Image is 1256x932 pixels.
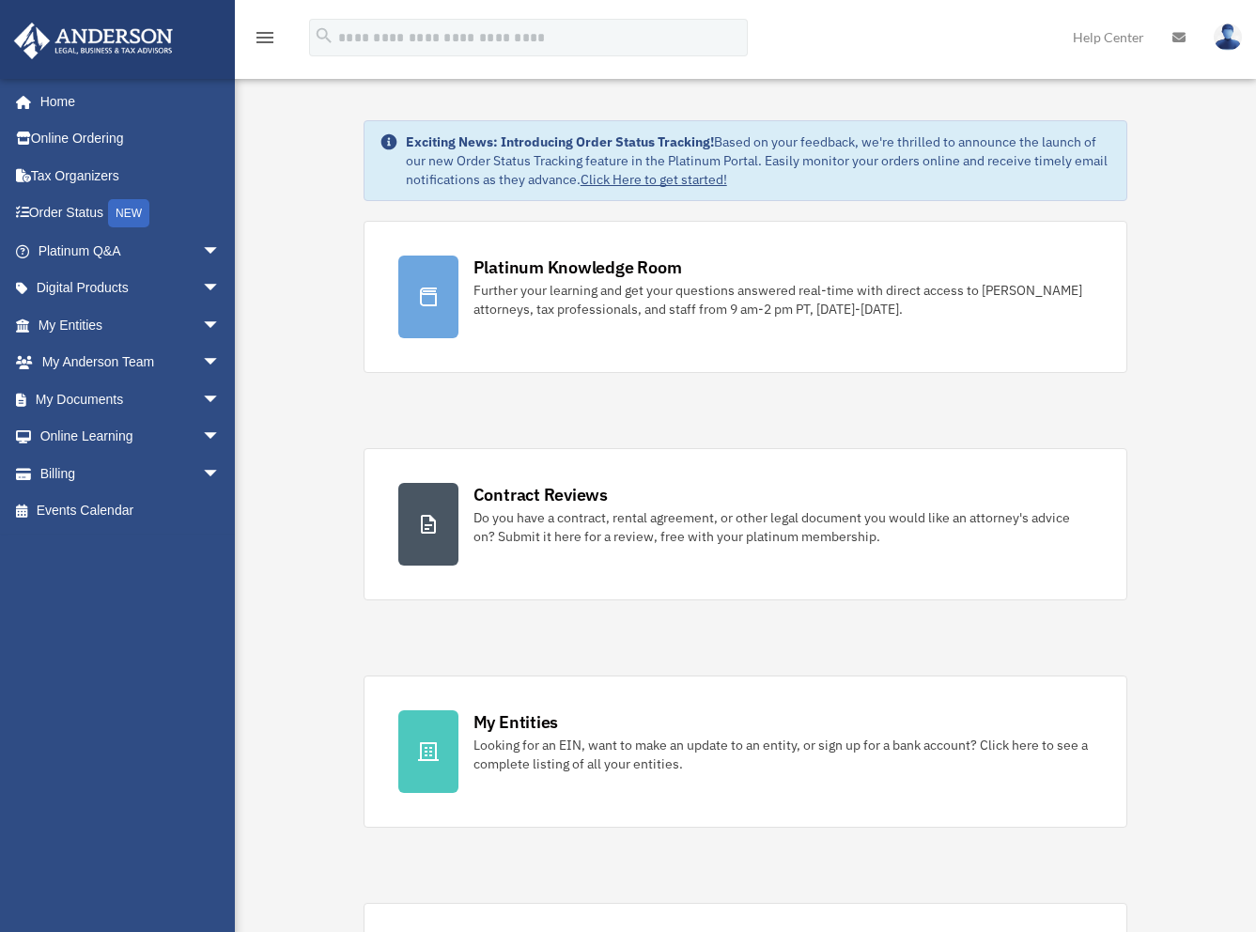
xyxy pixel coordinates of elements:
[364,221,1128,373] a: Platinum Knowledge Room Further your learning and get your questions answered real-time with dire...
[13,455,249,492] a: Billingarrow_drop_down
[13,306,249,344] a: My Entitiesarrow_drop_down
[13,194,249,233] a: Order StatusNEW
[473,736,1093,773] div: Looking for an EIN, want to make an update to an entity, or sign up for a bank account? Click her...
[13,120,249,158] a: Online Ordering
[364,448,1128,600] a: Contract Reviews Do you have a contract, rental agreement, or other legal document you would like...
[314,25,334,46] i: search
[13,232,249,270] a: Platinum Q&Aarrow_drop_down
[13,418,249,456] a: Online Learningarrow_drop_down
[202,381,240,419] span: arrow_drop_down
[581,171,727,188] a: Click Here to get started!
[13,344,249,381] a: My Anderson Teamarrow_drop_down
[364,676,1128,828] a: My Entities Looking for an EIN, want to make an update to an entity, or sign up for a bank accoun...
[13,83,240,120] a: Home
[202,344,240,382] span: arrow_drop_down
[13,157,249,194] a: Tax Organizers
[13,381,249,418] a: My Documentsarrow_drop_down
[473,256,682,279] div: Platinum Knowledge Room
[254,26,276,49] i: menu
[1214,23,1242,51] img: User Pic
[406,132,1112,189] div: Based on your feedback, we're thrilled to announce the launch of our new Order Status Tracking fe...
[202,270,240,308] span: arrow_drop_down
[202,455,240,493] span: arrow_drop_down
[473,281,1093,318] div: Further your learning and get your questions answered real-time with direct access to [PERSON_NAM...
[202,418,240,457] span: arrow_drop_down
[108,199,149,227] div: NEW
[8,23,178,59] img: Anderson Advisors Platinum Portal
[202,306,240,345] span: arrow_drop_down
[473,710,558,734] div: My Entities
[13,492,249,530] a: Events Calendar
[254,33,276,49] a: menu
[406,133,714,150] strong: Exciting News: Introducing Order Status Tracking!
[202,232,240,271] span: arrow_drop_down
[13,270,249,307] a: Digital Productsarrow_drop_down
[473,508,1093,546] div: Do you have a contract, rental agreement, or other legal document you would like an attorney's ad...
[473,483,608,506] div: Contract Reviews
